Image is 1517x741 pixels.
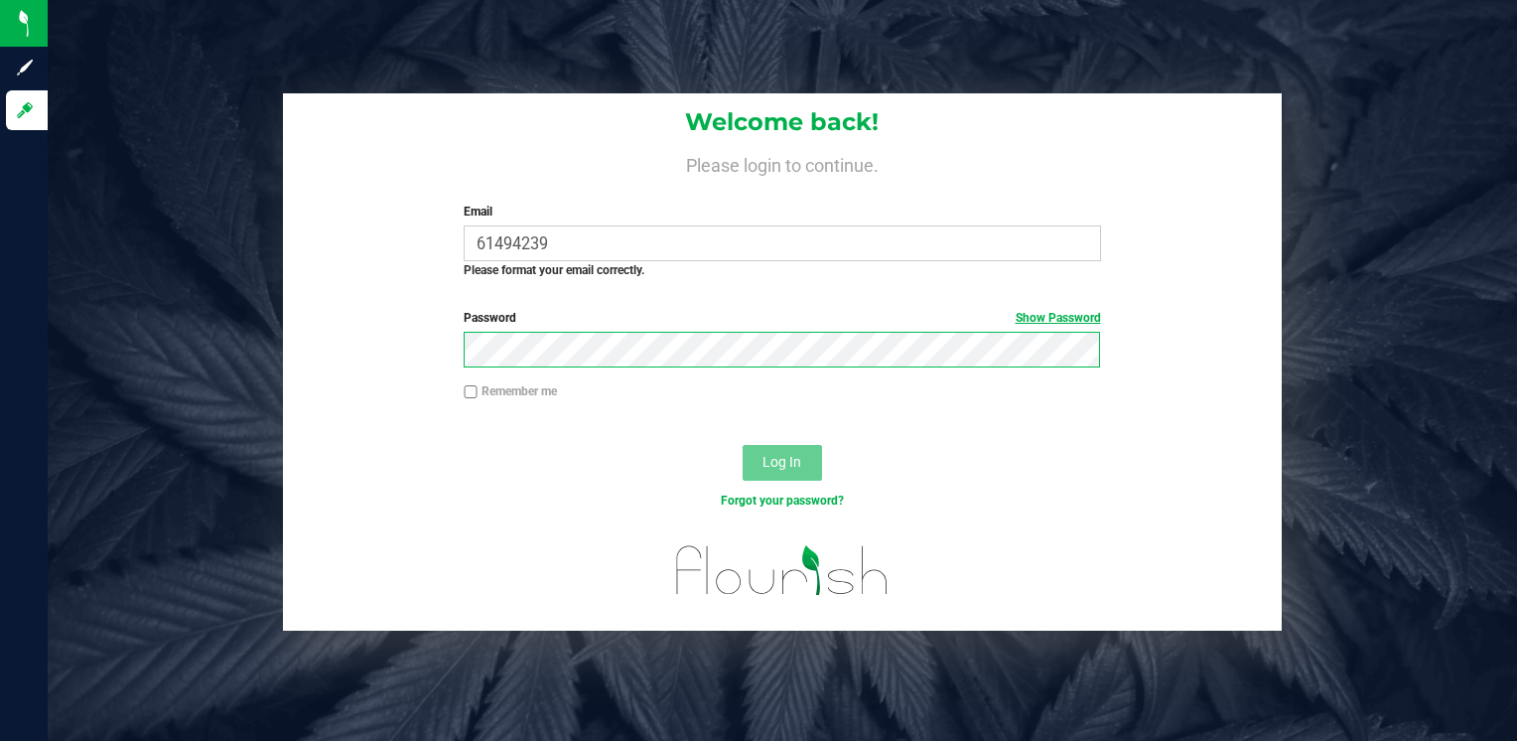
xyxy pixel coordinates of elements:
img: flourish_logo.svg [657,530,907,611]
a: Show Password [1016,311,1101,325]
input: Remember me [464,385,478,399]
label: Remember me [464,382,557,400]
h4: Please login to continue. [283,151,1283,175]
a: Forgot your password? [721,494,844,508]
span: Log In [762,454,801,470]
inline-svg: Sign up [15,58,35,77]
span: Password [464,311,516,325]
button: Log In [743,445,822,481]
strong: Please format your email correctly. [464,263,644,277]
h1: Welcome back! [283,109,1283,135]
inline-svg: Log in [15,100,35,120]
label: Email [464,203,1100,221]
